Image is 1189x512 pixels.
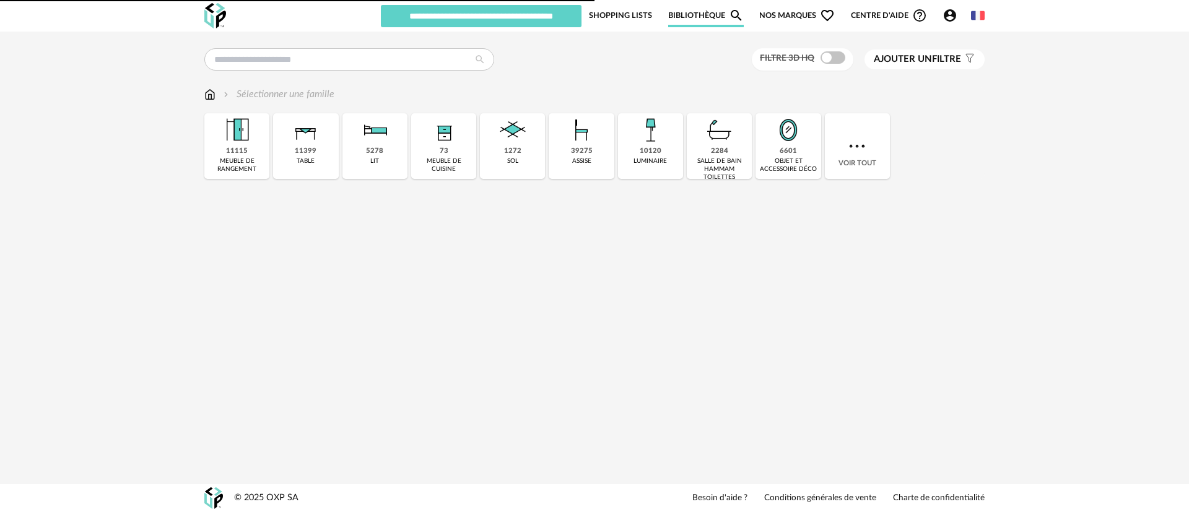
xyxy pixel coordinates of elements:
[572,157,591,165] div: assise
[226,147,248,156] div: 11115
[415,157,473,173] div: meuble de cuisine
[440,147,448,156] div: 73
[221,87,231,102] img: svg+xml;base64,PHN2ZyB3aWR0aD0iMTYiIGhlaWdodD0iMTYiIHZpZXdCb3g9IjAgMCAxNiAxNiIgZmlsbD0ibm9uZSIgeG...
[234,492,298,504] div: © 2025 OXP SA
[668,4,744,27] a: BibliothèqueMagnify icon
[208,157,266,173] div: meuble de rangement
[504,147,521,156] div: 1272
[571,147,593,156] div: 39275
[634,113,667,147] img: Luminaire.png
[297,157,315,165] div: table
[589,4,652,27] a: Shopping Lists
[634,157,667,165] div: luminaire
[496,113,529,147] img: Sol.png
[851,8,927,23] span: Centre d'aideHelp Circle Outline icon
[760,54,814,63] span: Filtre 3D HQ
[943,8,963,23] span: Account Circle icon
[820,8,835,23] span: Heart Outline icon
[204,3,226,28] img: OXP
[865,50,985,69] button: Ajouter unfiltre Filter icon
[759,4,835,27] span: Nos marques
[289,113,323,147] img: Table.png
[893,493,985,504] a: Charte de confidentialité
[703,113,736,147] img: Salle%20de%20bain.png
[912,8,927,23] span: Help Circle Outline icon
[711,147,728,156] div: 2284
[295,147,316,156] div: 11399
[507,157,518,165] div: sol
[846,135,868,157] img: more.7b13dc1.svg
[780,147,797,156] div: 6601
[366,147,383,156] div: 5278
[204,87,216,102] img: svg+xml;base64,PHN2ZyB3aWR0aD0iMTYiIGhlaWdodD0iMTciIHZpZXdCb3g9IjAgMCAxNiAxNyIgZmlsbD0ibm9uZSIgeG...
[370,157,379,165] div: lit
[565,113,598,147] img: Assise.png
[971,9,985,22] img: fr
[729,8,744,23] span: Magnify icon
[427,113,461,147] img: Rangement.png
[874,53,961,66] span: filtre
[692,493,747,504] a: Besoin d'aide ?
[961,53,975,66] span: Filter icon
[772,113,805,147] img: Miroir.png
[220,113,254,147] img: Meuble%20de%20rangement.png
[690,157,748,181] div: salle de bain hammam toilettes
[358,113,391,147] img: Literie.png
[943,8,957,23] span: Account Circle icon
[764,493,876,504] a: Conditions générales de vente
[204,487,223,509] img: OXP
[640,147,661,156] div: 10120
[221,87,334,102] div: Sélectionner une famille
[874,54,932,64] span: Ajouter un
[825,113,890,179] div: Voir tout
[759,157,817,173] div: objet et accessoire déco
